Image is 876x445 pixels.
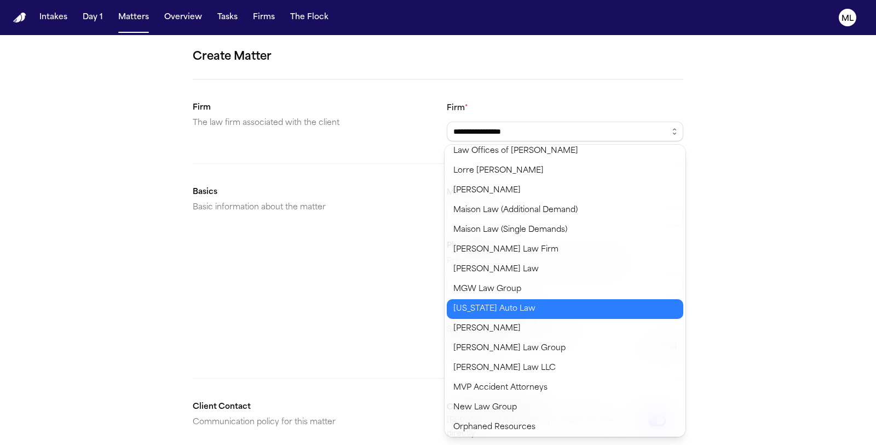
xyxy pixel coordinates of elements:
span: [PERSON_NAME] Law LLC [453,362,556,375]
span: [PERSON_NAME] Law [453,263,539,276]
span: MGW Law Group [453,283,521,296]
span: [PERSON_NAME] [453,322,521,335]
span: Lorre [PERSON_NAME] [453,164,544,178]
span: [PERSON_NAME] Law Firm [453,243,558,256]
span: MVP Accident Attorneys [453,381,547,395]
span: Maison Law (Single Demands) [453,224,567,237]
span: [PERSON_NAME] Law Group [453,342,566,355]
input: Select a firm [447,122,683,141]
span: New Law Group [453,401,517,414]
span: [PERSON_NAME] [453,184,521,197]
span: [US_STATE] Auto Law [453,303,535,316]
span: Law Offices of [PERSON_NAME] [453,145,578,158]
span: Maison Law (Additional Demand) [453,204,578,217]
span: Orphaned Resources [453,421,535,434]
